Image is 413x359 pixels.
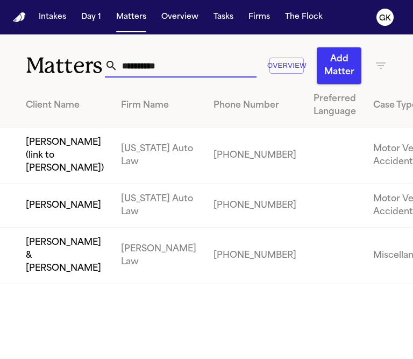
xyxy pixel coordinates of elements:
div: Client Name [26,99,104,112]
td: [PHONE_NUMBER] [205,228,305,284]
button: Overview [157,8,203,27]
td: [PHONE_NUMBER] [205,128,305,184]
button: Matters [112,8,151,27]
h1: Matters [26,52,105,79]
button: Day 1 [77,8,105,27]
button: Intakes [34,8,70,27]
a: Home [13,12,26,23]
div: Preferred Language [314,93,356,118]
button: The Flock [281,8,327,27]
button: Firms [244,8,274,27]
td: [US_STATE] Auto Law [112,128,205,184]
div: Phone Number [213,99,296,112]
td: [US_STATE] Auto Law [112,184,205,228]
button: Overview [269,58,304,74]
td: [PERSON_NAME] Law [112,228,205,284]
img: Finch Logo [13,12,26,23]
div: Firm Name [121,99,196,112]
td: [PHONE_NUMBER] [205,184,305,228]
button: Add Matter [317,47,361,84]
button: Tasks [209,8,238,27]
